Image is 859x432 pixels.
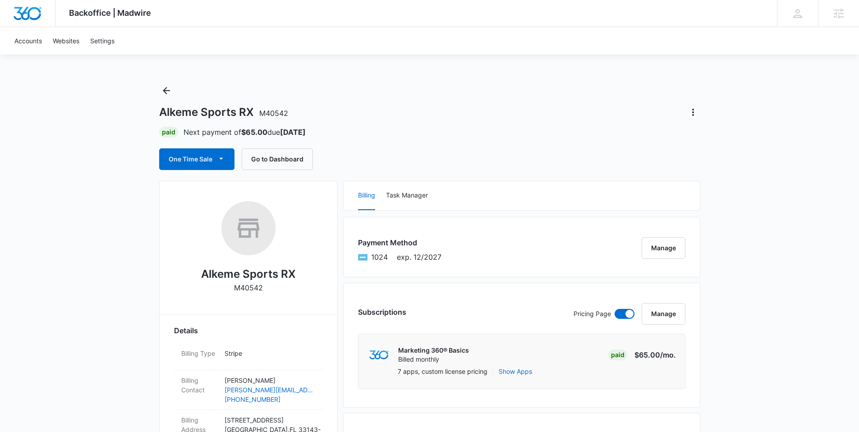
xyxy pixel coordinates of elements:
span: M40542 [259,109,288,118]
button: Show Apps [499,367,532,376]
dt: Billing Contact [181,376,217,395]
a: [PERSON_NAME][EMAIL_ADDRESS][DOMAIN_NAME] [225,385,316,395]
h3: Payment Method [358,237,441,248]
div: Billing Contact[PERSON_NAME][PERSON_NAME][EMAIL_ADDRESS][DOMAIN_NAME][PHONE_NUMBER] [174,370,323,410]
div: Billing TypeStripe [174,343,323,370]
div: Paid [608,349,627,360]
p: [PERSON_NAME] [225,376,316,385]
p: Stripe [225,349,316,358]
button: Go to Dashboard [242,148,313,170]
p: Marketing 360® Basics [398,346,469,355]
button: Billing [358,181,375,210]
a: Accounts [9,27,47,55]
p: Pricing Page [574,309,611,319]
h3: Subscriptions [358,307,406,317]
p: $65.00 [634,349,676,360]
p: Billed monthly [398,355,469,364]
p: Next payment of due [184,127,306,138]
a: Websites [47,27,85,55]
button: One Time Sale [159,148,234,170]
h2: Alkeme Sports RX [201,266,296,282]
span: Backoffice | Madwire [69,8,151,18]
strong: $65.00 [241,128,267,137]
span: exp. 12/2027 [397,252,441,262]
span: American Express ending with [371,252,388,262]
button: Task Manager [386,181,428,210]
a: Settings [85,27,120,55]
button: Manage [642,237,685,259]
button: Actions [686,105,700,119]
span: Details [174,325,198,336]
img: marketing360Logo [369,350,389,360]
span: /mo. [660,350,676,359]
dt: Billing Type [181,349,217,358]
button: Manage [642,303,685,325]
p: 7 apps, custom license pricing [398,367,487,376]
div: Paid [159,127,178,138]
button: Back [159,83,174,98]
h1: Alkeme Sports RX [159,106,288,119]
p: M40542 [234,282,263,293]
strong: [DATE] [280,128,306,137]
a: [PHONE_NUMBER] [225,395,316,404]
